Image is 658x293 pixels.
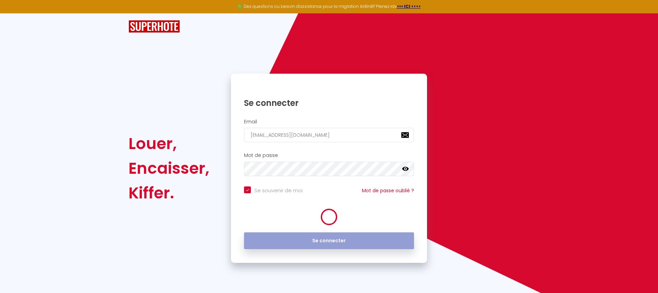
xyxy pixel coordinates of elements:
[129,20,180,33] img: SuperHote logo
[244,98,414,108] h1: Se connecter
[362,187,414,194] a: Mot de passe oublié ?
[244,119,414,125] h2: Email
[244,128,414,142] input: Ton Email
[129,156,209,181] div: Encaisser,
[244,232,414,249] button: Se connecter
[244,152,414,158] h2: Mot de passe
[129,131,209,156] div: Louer,
[397,3,421,9] a: >>> ICI <<<<
[129,181,209,205] div: Kiffer.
